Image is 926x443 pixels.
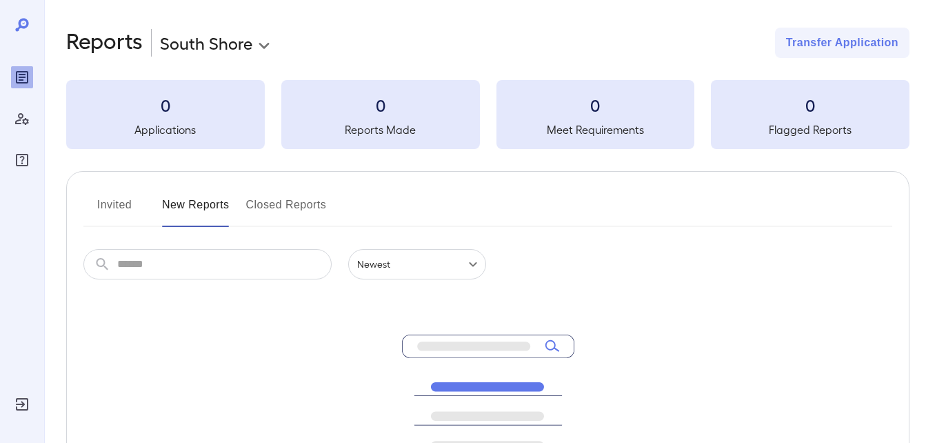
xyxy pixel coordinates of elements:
[281,94,480,116] h3: 0
[775,28,909,58] button: Transfer Application
[496,121,695,138] h5: Meet Requirements
[711,94,909,116] h3: 0
[11,66,33,88] div: Reports
[711,121,909,138] h5: Flagged Reports
[162,194,230,227] button: New Reports
[348,249,486,279] div: Newest
[11,149,33,171] div: FAQ
[83,194,145,227] button: Invited
[66,28,143,58] h2: Reports
[11,108,33,130] div: Manage Users
[160,32,252,54] p: South Shore
[11,393,33,415] div: Log Out
[281,121,480,138] h5: Reports Made
[66,94,265,116] h3: 0
[66,80,909,149] summary: 0Applications0Reports Made0Meet Requirements0Flagged Reports
[496,94,695,116] h3: 0
[246,194,327,227] button: Closed Reports
[66,121,265,138] h5: Applications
